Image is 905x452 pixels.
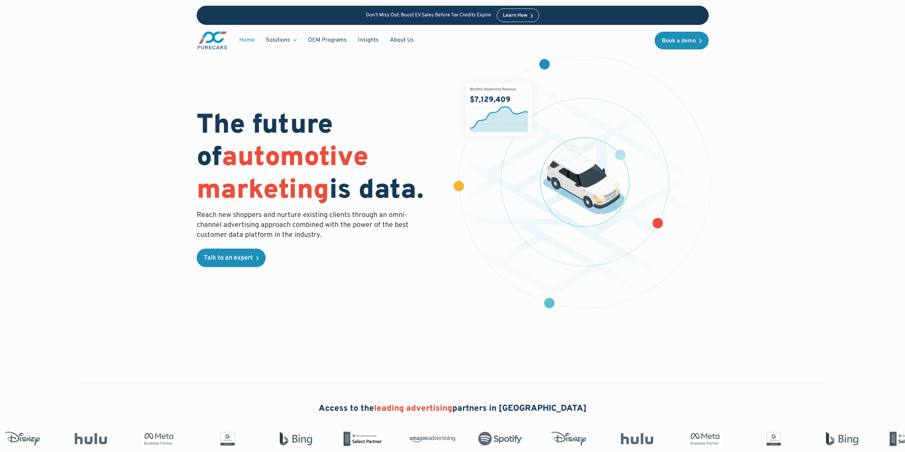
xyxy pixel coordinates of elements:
[205,432,250,446] img: Google Partner
[341,432,387,446] img: Microsoft Advertising Partner
[197,141,368,208] span: automotive marketing
[384,33,420,47] a: About Us
[655,32,709,49] a: Book a demo
[614,433,660,445] img: Hulu
[266,36,290,44] div: Solutions
[197,110,444,207] h1: The future of is data.
[260,33,302,47] div: Solutions
[410,433,455,445] img: Amazon Advertising
[683,432,728,446] img: Meta Business Partner
[319,403,587,415] h2: Access to the partners in [GEOGRAPHIC_DATA]
[197,249,266,267] a: Talk to an expert
[366,12,491,18] p: Don’t Miss Out: Boost EV Sales Before Tax Credits Expire
[546,432,592,446] img: Disney
[465,83,532,136] img: chart showing monthly dealership revenue of $7m
[197,31,228,50] a: main
[819,432,865,446] img: Bing
[374,403,452,414] span: leading advertising
[352,33,384,47] a: Insights
[497,9,539,22] a: Learn How
[197,31,228,50] img: purecars logo
[204,255,253,261] div: Talk to an expert
[478,432,523,446] img: Spotify
[543,150,625,214] img: illustration of a vehicle
[68,433,114,445] img: Hulu
[197,210,413,240] p: Reach new shoppers and nurture existing clients through an omni-channel advertising approach comb...
[662,38,696,44] div: Book a demo
[302,33,352,47] a: OEM Programs
[137,432,182,446] img: Meta Business Partner
[503,13,527,18] div: Learn How
[751,432,797,446] img: Google Partner
[234,33,260,47] a: Home
[273,432,319,446] img: Bing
